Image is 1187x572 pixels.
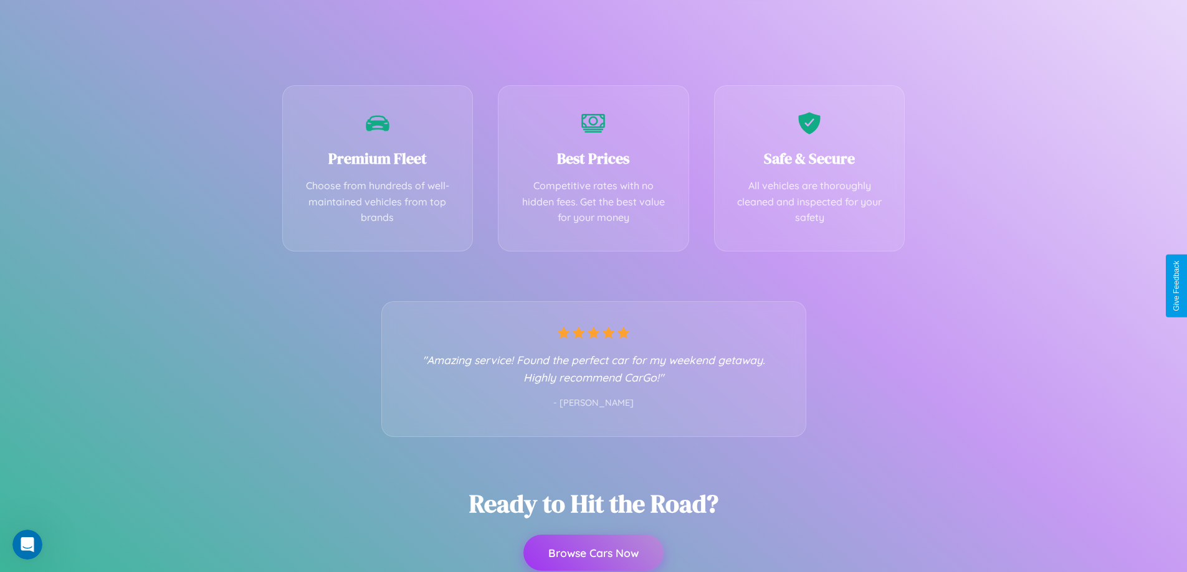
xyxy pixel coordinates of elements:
[302,148,454,169] h3: Premium Fleet
[733,148,886,169] h3: Safe & Secure
[1172,261,1181,311] div: Give Feedback
[12,530,42,560] iframe: Intercom live chat
[517,178,670,226] p: Competitive rates with no hidden fees. Get the best value for your money
[523,535,664,571] button: Browse Cars Now
[469,487,718,520] h2: Ready to Hit the Road?
[407,351,781,386] p: "Amazing service! Found the perfect car for my weekend getaway. Highly recommend CarGo!"
[517,148,670,169] h3: Best Prices
[407,395,781,411] p: - [PERSON_NAME]
[302,178,454,226] p: Choose from hundreds of well-maintained vehicles from top brands
[733,178,886,226] p: All vehicles are thoroughly cleaned and inspected for your safety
